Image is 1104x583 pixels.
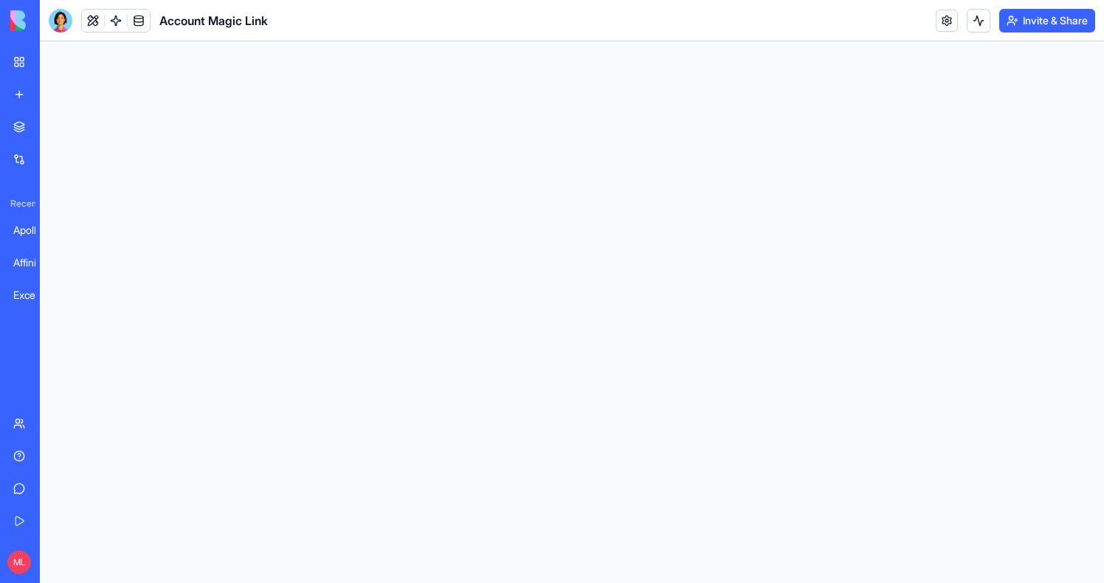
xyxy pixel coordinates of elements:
span: ML [7,551,31,574]
div: Affinity [13,255,55,270]
a: Apollo [4,215,63,245]
div: Apollo [13,223,55,238]
a: Affinity [4,248,63,277]
span: Recent [4,198,35,210]
button: Invite & Share [999,9,1095,32]
div: Excel [13,288,55,303]
a: Excel [4,280,63,310]
img: logo [10,10,102,31]
span: Account Magic Link [159,12,268,30]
